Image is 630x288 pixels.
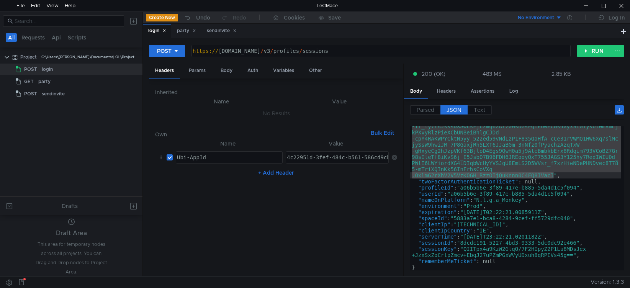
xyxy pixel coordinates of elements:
span: POST [24,64,37,75]
span: JSON [447,106,461,113]
div: sendinvite [42,88,65,100]
span: Version: 1.3.3 [591,277,624,288]
div: login [148,27,166,35]
div: Redo [233,13,246,22]
div: POST [157,47,172,55]
button: Create New [146,14,178,21]
div: Drafts [62,201,78,211]
button: Api [49,33,63,42]
button: + Add Header [255,168,297,177]
div: C:\Users\[PERSON_NAME]\Documents\LOL\Project [41,51,134,63]
div: Params [183,64,212,78]
div: 483 MS [483,70,502,77]
span: POST [24,88,37,100]
div: Log In [609,13,625,22]
button: Redo [216,12,252,23]
span: Parsed [417,106,434,113]
th: Name [161,97,281,106]
div: Headers [149,64,180,79]
div: Variables [267,64,300,78]
button: No Environment [509,11,562,24]
div: login [42,64,53,75]
h6: Inherited [155,88,397,97]
input: Search... [15,17,119,25]
div: Log [503,84,524,98]
span: Text [474,106,485,113]
div: sendinvite [207,27,237,35]
span: GET [24,76,34,87]
div: Auth [241,64,264,78]
button: Bulk Edit [368,128,397,137]
button: Undo [178,12,216,23]
button: All [6,33,17,42]
div: Assertions [465,84,501,98]
div: Body [214,64,239,78]
nz-embed-empty: No Results [263,110,290,117]
div: party [38,76,51,87]
button: Requests [19,33,47,42]
div: Cookies [284,13,305,22]
div: Body [404,84,428,99]
th: Name [173,139,283,148]
th: Value [283,139,389,148]
div: Save [328,15,341,20]
button: RUN [577,45,611,57]
div: No Environment [518,14,554,21]
span: 200 (OK) [422,70,445,78]
div: party [177,27,196,35]
div: Other [303,64,328,78]
button: Scripts [65,33,88,42]
div: Headers [431,84,462,98]
h6: Own [155,130,368,139]
button: POST [149,45,185,57]
th: Value [281,97,397,106]
div: Undo [196,13,210,22]
div: Project [20,51,37,63]
div: 2.85 KB [551,70,571,77]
